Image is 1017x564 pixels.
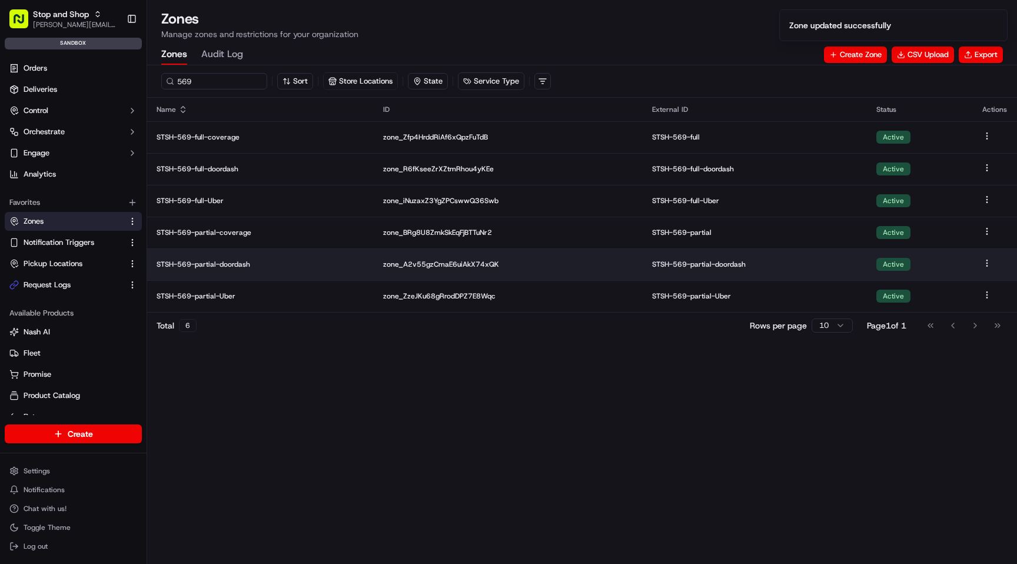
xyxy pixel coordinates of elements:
[157,291,364,301] p: STSH-569-partial-Uber
[5,233,142,252] button: Notification Triggers
[24,169,56,180] span: Analytics
[99,172,109,181] div: 💻
[179,319,197,332] div: 6
[24,63,47,74] span: Orders
[161,9,1003,28] h1: Zones
[383,132,633,142] p: zone_Zfp4HrddRiAf6xQpzFuTdB
[24,412,50,422] span: Returns
[652,164,858,174] p: STSH-569-full-doordash
[5,59,142,78] a: Orders
[408,73,448,89] button: State
[383,228,633,237] p: zone_BRg8U8ZmkSkEqFjBTTuNr2
[5,386,142,405] button: Product Catalog
[5,276,142,294] button: Request Logs
[323,72,398,90] button: Store Locations
[40,124,149,134] div: We're available if you need us!
[9,390,137,401] a: Product Catalog
[5,5,122,33] button: Stop and Shop[PERSON_NAME][EMAIL_ADDRESS][DOMAIN_NAME]
[652,132,858,142] p: STSH-569-full
[959,47,1003,63] button: Export
[157,132,364,142] p: STSH-569-full-coverage
[40,112,193,124] div: Start new chat
[652,228,858,237] p: STSH-569-partial
[652,260,858,269] p: STSH-569-partial-doordash
[117,200,142,208] span: Pylon
[652,291,858,301] p: STSH-569-partial-Uber
[24,216,44,227] span: Zones
[95,166,194,187] a: 💻API Documentation
[5,344,142,363] button: Fleet
[5,500,142,517] button: Chat with us!
[383,291,633,301] p: zone_ZzeJKu68gRrodDPZ7E8Wqc
[876,105,963,114] div: Status
[5,365,142,384] button: Promise
[876,258,910,271] div: Active
[24,171,90,183] span: Knowledge Base
[5,193,142,212] div: Favorites
[9,237,123,248] a: Notification Triggers
[31,76,212,88] input: Got a question? Start typing here...
[277,73,313,89] button: Sort
[9,412,137,422] a: Returns
[24,127,65,137] span: Orchestrate
[111,171,189,183] span: API Documentation
[24,504,67,513] span: Chat with us!
[9,348,137,359] a: Fleet
[24,542,48,551] span: Log out
[5,463,142,479] button: Settings
[750,320,807,331] p: Rows per page
[12,12,35,35] img: Nash
[5,38,142,49] div: sandbox
[157,260,364,269] p: STSH-569-partial-doordash
[161,73,267,89] input: Search for a zone
[161,28,1003,40] p: Manage zones and restrictions for your organization
[5,122,142,141] button: Orchestrate
[652,105,858,114] div: External ID
[5,323,142,341] button: Nash AI
[789,19,891,31] div: Zone updated successfully
[161,45,187,65] button: Zones
[24,148,49,158] span: Engage
[9,280,123,290] a: Request Logs
[12,47,214,66] p: Welcome 👋
[12,172,21,181] div: 📗
[867,320,906,331] div: Page 1 of 1
[157,228,364,237] p: STSH-569-partial-coverage
[5,254,142,273] button: Pickup Locations
[68,428,93,440] span: Create
[982,105,1008,114] div: Actions
[33,20,117,29] button: [PERSON_NAME][EMAIL_ADDRESS][DOMAIN_NAME]
[24,348,41,359] span: Fleet
[5,144,142,162] button: Engage
[5,304,142,323] div: Available Products
[5,424,142,443] button: Create
[201,45,243,65] button: Audit Log
[24,258,82,269] span: Pickup Locations
[157,105,364,114] div: Name
[24,485,65,495] span: Notifications
[9,369,137,380] a: Promise
[892,47,954,63] button: CSV Upload
[12,112,33,134] img: 1736555255976-a54dd68f-1ca7-489b-9aae-adbdc363a1c4
[876,194,910,207] div: Active
[876,290,910,303] div: Active
[5,165,142,184] a: Analytics
[24,280,71,290] span: Request Logs
[24,327,50,337] span: Nash AI
[24,105,48,116] span: Control
[383,196,633,205] p: zone_iNuzaxZ3YgZPCswwQ36Swb
[324,73,397,89] button: Store Locations
[5,482,142,498] button: Notifications
[383,164,633,174] p: zone_R6fKseeZrXZtmRhou4yKEe
[24,369,51,380] span: Promise
[5,407,142,426] button: Returns
[5,101,142,120] button: Control
[876,226,910,239] div: Active
[824,47,887,63] button: Create Zone
[33,8,89,20] button: Stop and Shop
[9,327,137,337] a: Nash AI
[5,212,142,231] button: Zones
[24,237,94,248] span: Notification Triggers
